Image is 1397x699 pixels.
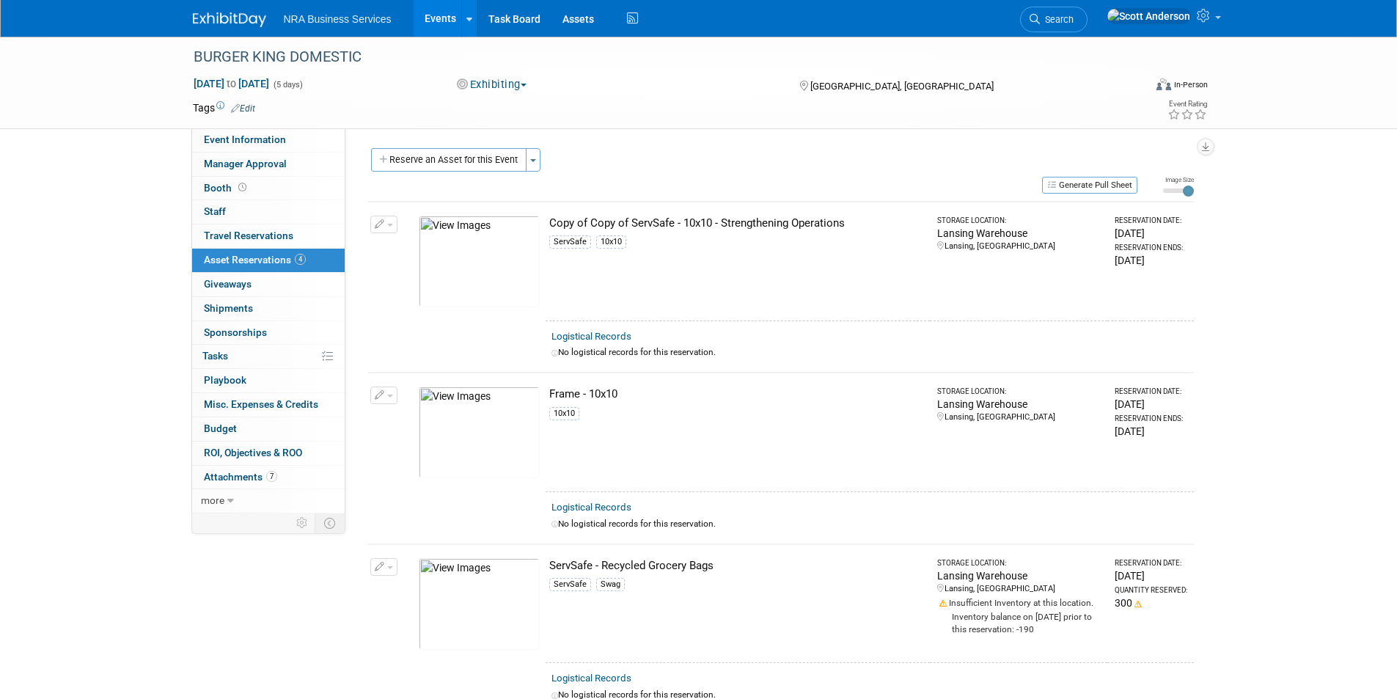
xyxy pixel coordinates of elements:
span: Budget [204,422,237,434]
div: [DATE] [1115,568,1187,583]
div: Image Size [1163,175,1194,184]
img: View Images [419,387,540,478]
a: Misc. Expenses & Credits [192,393,345,417]
div: ServSafe [549,578,591,591]
span: Asset Reservations [204,254,306,266]
span: [DATE] [DATE] [193,77,270,90]
a: Budget [192,417,345,441]
div: Reservation Date: [1115,216,1187,226]
span: to [224,78,238,89]
div: Lansing Warehouse [937,226,1102,241]
a: Manager Approval [192,153,345,176]
span: Playbook [204,374,246,386]
div: 10x10 [596,235,626,249]
button: Reserve an Asset for this Event [371,148,527,172]
span: more [201,494,224,506]
a: Giveaways [192,273,345,296]
div: Lansing Warehouse [937,568,1102,583]
div: Frame - 10x10 [549,387,924,402]
div: Copy of Copy of ServSafe - 10x10 - Strengthening Operations [549,216,924,231]
span: 4 [295,254,306,265]
div: Lansing Warehouse [937,397,1102,411]
a: Shipments [192,297,345,321]
span: Giveaways [204,278,252,290]
span: Sponsorships [204,326,267,338]
div: 300 [1115,596,1187,610]
a: Logistical Records [551,502,631,513]
span: Travel Reservations [204,230,293,241]
div: Storage Location: [937,216,1102,226]
span: [GEOGRAPHIC_DATA], [GEOGRAPHIC_DATA] [810,81,994,92]
span: Shipments [204,302,253,314]
div: [DATE] [1115,253,1187,268]
div: Event Format [1057,76,1209,98]
div: BURGER KING DOMESTIC [188,44,1122,70]
div: Storage Location: [937,558,1102,568]
span: Staff [204,205,226,217]
div: [DATE] [1115,397,1187,411]
div: Insufficient Inventory at this location. [937,595,1102,610]
a: Staff [192,200,345,224]
div: Lansing, [GEOGRAPHIC_DATA] [937,241,1102,252]
a: Travel Reservations [192,224,345,248]
a: Playbook [192,369,345,392]
a: Attachments7 [192,466,345,489]
td: Toggle Event Tabs [315,513,345,533]
span: Tasks [202,350,228,362]
div: No logistical records for this reservation. [551,346,1188,359]
a: ROI, Objectives & ROO [192,442,345,465]
div: Storage Location: [937,387,1102,397]
span: Search [1040,14,1074,25]
div: Event Rating [1167,100,1207,108]
div: In-Person [1173,79,1208,90]
a: Sponsorships [192,321,345,345]
span: Booth not reserved yet [235,182,249,193]
img: View Images [419,216,540,307]
a: Asset Reservations4 [192,249,345,272]
div: [DATE] [1115,424,1187,439]
div: Reservation Date: [1115,558,1187,568]
div: Quantity Reserved: [1115,585,1187,596]
div: 10x10 [549,407,579,420]
a: more [192,489,345,513]
a: Event Information [192,128,345,152]
img: Scott Anderson [1107,8,1191,24]
a: Logistical Records [551,673,631,684]
div: Inventory balance on [DATE] prior to this reservation: -190 [937,610,1102,636]
span: NRA Business Services [284,13,392,25]
div: Swag [596,578,625,591]
div: Reservation Ends: [1115,243,1187,253]
a: Logistical Records [551,331,631,342]
span: Attachments [204,471,277,483]
div: [DATE] [1115,226,1187,241]
img: Format-Inperson.png [1156,78,1171,90]
td: Tags [193,100,255,115]
span: Booth [204,182,249,194]
a: Search [1020,7,1088,32]
div: Reservation Date: [1115,387,1187,397]
div: ServSafe [549,235,591,249]
button: Generate Pull Sheet [1042,177,1137,194]
div: No logistical records for this reservation. [551,518,1188,530]
div: Lansing, [GEOGRAPHIC_DATA] [937,411,1102,423]
span: ROI, Objectives & ROO [204,447,302,458]
td: Personalize Event Tab Strip [290,513,315,533]
img: ExhibitDay [193,12,266,27]
a: Edit [231,103,255,114]
span: (5 days) [272,80,303,89]
span: Event Information [204,133,286,145]
span: Misc. Expenses & Credits [204,398,318,410]
div: Reservation Ends: [1115,414,1187,424]
a: Tasks [192,345,345,368]
span: 7 [266,471,277,482]
img: View Images [419,558,540,650]
a: Booth [192,177,345,200]
span: Manager Approval [204,158,287,169]
button: Exhibiting [452,77,532,92]
div: ServSafe - Recycled Grocery Bags [549,558,924,574]
div: Lansing, [GEOGRAPHIC_DATA] [937,583,1102,595]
